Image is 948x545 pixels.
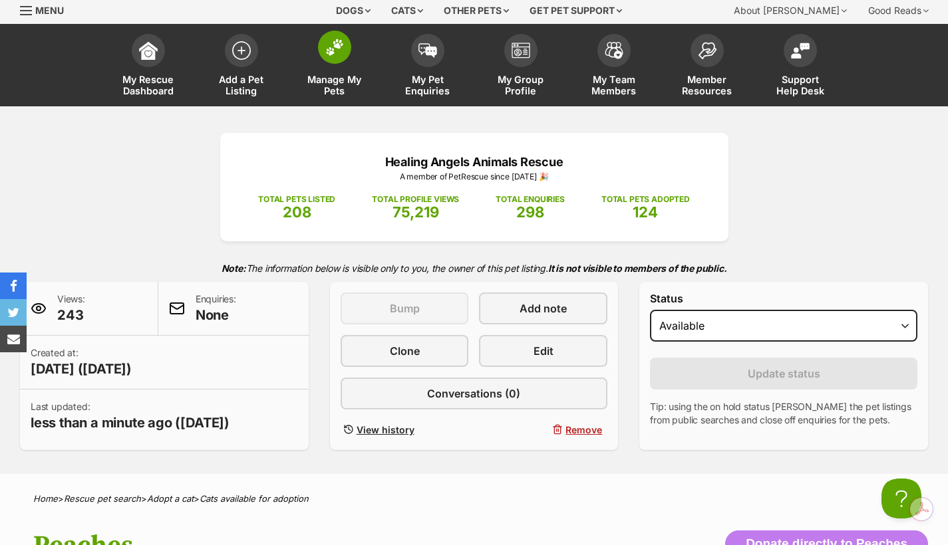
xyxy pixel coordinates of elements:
a: Adopt a cat [147,493,194,504]
a: Add a Pet Listing [195,27,288,106]
span: Support Help Desk [770,74,830,96]
span: My Rescue Dashboard [118,74,178,96]
span: 298 [516,203,544,221]
p: The information below is visible only to you, the owner of this pet listing. [20,255,928,282]
img: pet-enquiries-icon-7e3ad2cf08bfb03b45e93fb7055b45f3efa6380592205ae92323e6603595dc1f.svg [418,43,437,58]
span: 75,219 [393,203,439,221]
img: member-resources-icon-8e73f808a243e03378d46382f2149f9095a855e16c252ad45f914b54edf8863c.svg [698,42,716,60]
a: Rescue pet search [64,493,141,504]
img: group-profile-icon-3fa3cf56718a62981997c0bc7e787c4b2cf8bcc04b72c1350f741eb67cf2f40e.svg [512,43,530,58]
p: TOTAL PROFILE VIEWS [372,193,459,205]
a: Manage My Pets [288,27,381,106]
a: My Pet Enquiries [381,27,474,106]
span: None [196,306,236,324]
span: 208 [283,203,311,221]
a: Cats available for adoption [200,493,309,504]
img: manage-my-pets-icon-02211641906a0b7f246fdf0571729dbe1e7629f14944591b6c1af311fb30b64b.svg [325,39,344,56]
a: My Group Profile [474,27,567,106]
span: less than a minute ago ([DATE]) [31,413,230,432]
label: Status [650,292,917,304]
span: Edit [534,343,553,359]
a: Member Resources [661,27,754,106]
img: team-members-icon-5396bd8760b3fe7c0b43da4ab00e1e3bb1a5d9ba89233759b79545d2d3fc5d0d.svg [605,42,623,59]
p: Created at: [31,346,132,378]
a: My Team Members [567,27,661,106]
strong: It is not visible to members of the public. [548,263,727,274]
span: 124 [633,203,658,221]
span: My Team Members [584,74,644,96]
p: A member of PetRescue since [DATE] 🎉 [240,171,709,183]
a: Edit [479,335,607,367]
span: 243 [57,306,85,324]
span: My Group Profile [491,74,551,96]
p: Enquiries: [196,292,236,324]
p: TOTAL PETS ADOPTED [601,193,690,205]
a: Support Help Desk [754,27,847,106]
span: Clone [390,343,420,359]
span: Manage My Pets [305,74,365,96]
button: Remove [479,420,607,439]
span: Add a Pet Listing [212,74,271,96]
a: Clone [341,335,469,367]
span: Update status [748,366,820,381]
p: Healing Angels Animals Rescue [240,153,709,171]
span: [DATE] ([DATE]) [31,360,132,378]
p: Last updated: [31,400,230,432]
span: Conversations (0) [427,385,520,401]
img: add-pet-listing-icon-0afa8454b4691262ce3f59096e99ab1cd57d4a30225e0717b998d2c9b9846f56.svg [232,41,251,60]
span: Add note [520,300,567,316]
span: My Pet Enquiries [398,74,458,96]
strong: Note: [222,263,246,274]
a: Add note [479,292,607,324]
iframe: Help Scout Beacon - Open [881,479,921,518]
p: TOTAL ENQUIRIES [496,193,564,205]
a: Home [33,493,58,504]
img: dashboard-icon-eb2f2d2d3e046f16d808141f083e7271f6b2e854fb5c12c21221c1fb7104beca.svg [139,41,158,60]
p: Views: [57,292,85,324]
a: My Rescue Dashboard [102,27,195,106]
span: Member Resources [677,74,737,96]
button: Update status [650,358,917,389]
p: TOTAL PETS LISTED [258,193,335,205]
span: Bump [390,300,420,316]
span: Menu [35,5,64,16]
span: Remove [565,423,602,437]
a: View history [341,420,469,439]
a: Conversations (0) [341,378,608,409]
button: Bump [341,292,469,324]
span: View history [357,423,414,437]
p: Tip: using the on hold status [PERSON_NAME] the pet listings from public searches and close off e... [650,400,917,427]
img: help-desk-icon-fdf02630f3aa405de69fd3d07c3f3aa587a6932b1a1747fa1d2bba05be0121f9.svg [791,43,810,58]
